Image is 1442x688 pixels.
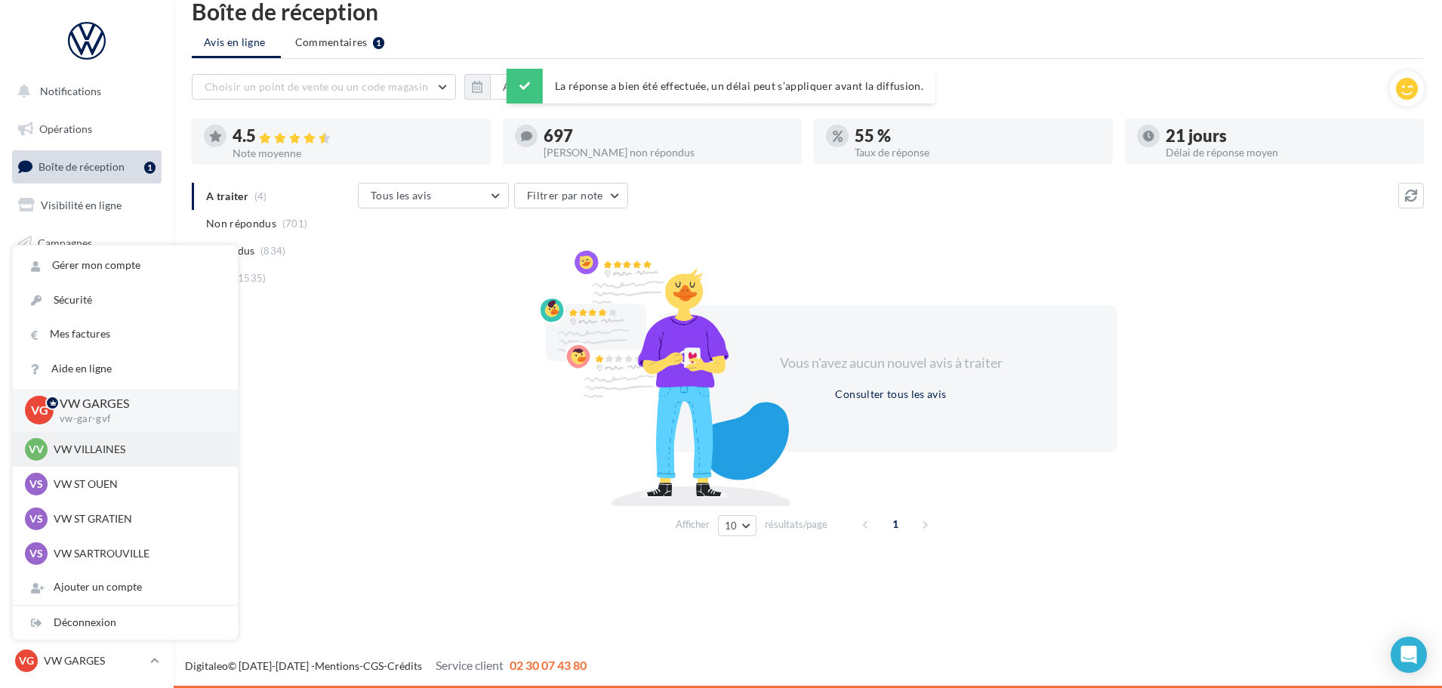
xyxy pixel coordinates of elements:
[358,183,509,208] button: Tous les avis
[29,477,43,492] span: VS
[725,520,738,532] span: 10
[41,199,122,211] span: Visibilité en ligne
[29,442,44,457] span: VV
[490,74,556,100] button: Au total
[13,606,238,640] div: Déconnexion
[233,128,479,145] div: 4.5
[13,283,238,317] a: Sécurité
[185,659,228,672] a: Digitaleo
[205,80,428,93] span: Choisir un point de vente ou un code magasin
[315,659,359,672] a: Mentions
[235,272,267,284] span: (1535)
[1166,128,1412,144] div: 21 jours
[282,218,308,230] span: (701)
[510,658,587,672] span: 02 30 07 43 80
[9,340,165,372] a: Calendrier
[9,427,165,472] a: Campagnes DataOnDemand
[44,653,144,668] p: VW GARGES
[387,659,422,672] a: Crédits
[761,353,1021,373] div: Vous n'avez aucun nouvel avis à traiter
[829,385,952,403] button: Consulter tous les avis
[464,74,556,100] button: Au total
[436,658,504,672] span: Service client
[40,85,101,97] span: Notifications
[13,352,238,386] a: Aide en ligne
[371,189,432,202] span: Tous les avis
[260,245,286,257] span: (834)
[12,646,162,675] a: VG VW GARGES
[1391,637,1427,673] div: Open Intercom Messenger
[54,511,220,526] p: VW ST GRATIEN
[54,477,220,492] p: VW ST OUEN
[883,512,907,536] span: 1
[185,659,587,672] span: © [DATE]-[DATE] - - -
[718,515,756,536] button: 10
[295,35,368,50] span: Commentaires
[514,183,628,208] button: Filtrer par note
[38,236,92,248] span: Campagnes
[39,160,125,173] span: Boîte de réception
[13,570,238,604] div: Ajouter un compte
[144,162,156,174] div: 1
[9,113,165,145] a: Opérations
[29,511,43,526] span: VS
[373,37,384,49] div: 1
[9,76,159,107] button: Notifications
[206,243,255,258] span: Répondus
[9,150,165,183] a: Boîte de réception1
[507,69,935,103] div: La réponse a bien été effectuée, un délai peut s’appliquer avant la diffusion.
[855,128,1101,144] div: 55 %
[855,147,1101,158] div: Taux de réponse
[9,190,165,221] a: Visibilité en ligne
[9,302,165,334] a: Médiathèque
[192,74,456,100] button: Choisir un point de vente ou un code magasin
[29,546,43,561] span: VS
[544,147,790,158] div: [PERSON_NAME] non répondus
[13,248,238,282] a: Gérer mon compte
[13,317,238,351] a: Mes factures
[54,546,220,561] p: VW SARTROUVILLE
[765,517,827,532] span: résultats/page
[54,442,220,457] p: VW VILLAINES
[233,148,479,159] div: Note moyenne
[363,659,384,672] a: CGS
[9,227,165,259] a: Campagnes
[206,216,276,231] span: Non répondus
[60,412,214,426] p: vw-gar-gvf
[544,128,790,144] div: 697
[39,122,92,135] span: Opérations
[676,517,710,532] span: Afficher
[9,264,165,296] a: Contacts
[19,653,34,668] span: VG
[60,395,214,412] p: VW GARGES
[31,402,48,419] span: VG
[9,377,165,421] a: PLV et print personnalisable
[1166,147,1412,158] div: Délai de réponse moyen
